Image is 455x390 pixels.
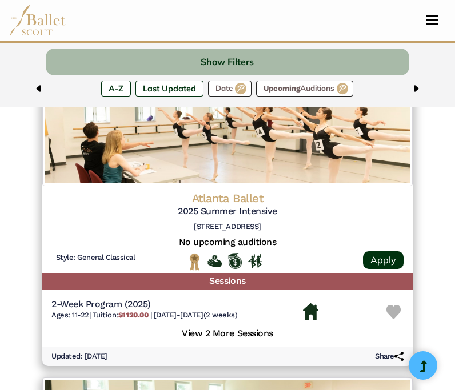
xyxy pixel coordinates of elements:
[363,251,404,269] a: Apply
[386,305,401,319] img: Heart
[42,72,413,186] img: Logo
[135,81,203,97] label: Last Updated
[264,85,300,92] span: Upcoming
[303,303,318,320] img: Housing Available
[46,49,410,75] button: Show Filters
[154,311,237,319] span: [DATE]-[DATE] (2 weeks)
[51,352,107,361] h6: Updated: [DATE]
[93,311,150,319] span: Tuition:
[51,325,404,340] h5: View 2 More Sessions
[419,15,446,26] button: Toggle navigation
[51,311,237,320] h6: | |
[207,255,222,267] img: Offers Financial Aid
[51,311,89,319] span: Ages: 11-22
[375,352,404,361] h6: Share
[227,253,242,269] img: Offers Scholarship
[101,81,131,97] label: A-Z
[51,191,404,206] h4: Atlanta Ballet
[118,311,148,319] b: $1120.00
[51,236,404,248] h5: No upcoming auditions
[208,81,252,97] label: Date
[256,81,353,97] label: Auditions
[51,253,139,263] h6: Style: General Classical
[51,299,237,311] h5: 2-Week Program (2025)
[51,206,404,218] h5: 2025 Summer Intensive
[51,222,404,232] h6: [STREET_ADDRESS]
[187,253,202,271] img: National
[42,273,413,290] h5: Sessions
[248,254,262,268] img: In Person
